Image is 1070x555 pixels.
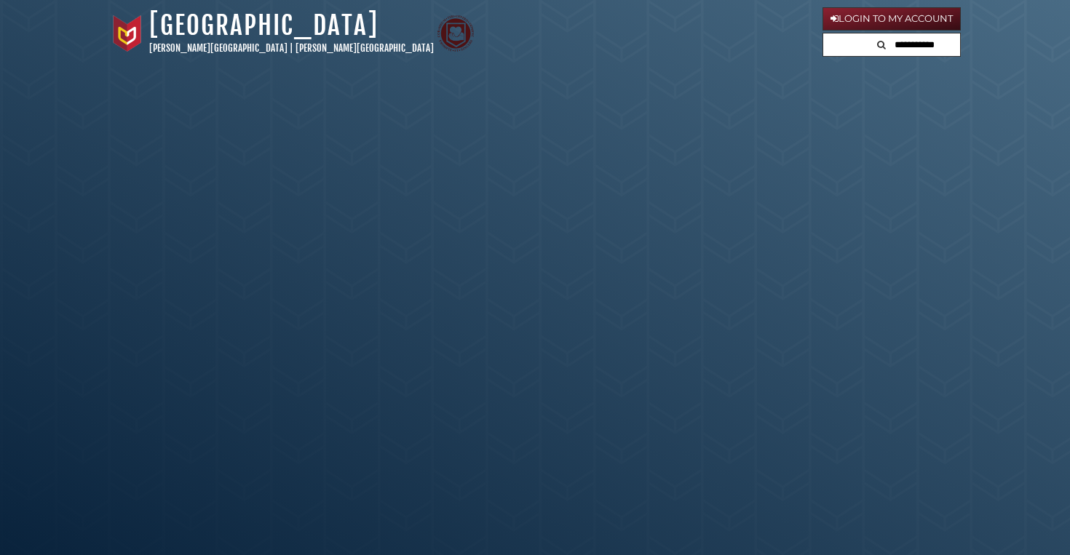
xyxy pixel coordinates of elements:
[149,9,379,41] a: [GEOGRAPHIC_DATA]
[149,42,288,54] a: [PERSON_NAME][GEOGRAPHIC_DATA]
[109,15,146,52] img: Calvin University
[823,7,961,31] a: Login to My Account
[873,33,890,53] button: Search
[877,40,886,49] i: Search
[296,42,434,54] a: [PERSON_NAME][GEOGRAPHIC_DATA]
[290,42,293,54] span: |
[437,15,474,52] img: Calvin Theological Seminary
